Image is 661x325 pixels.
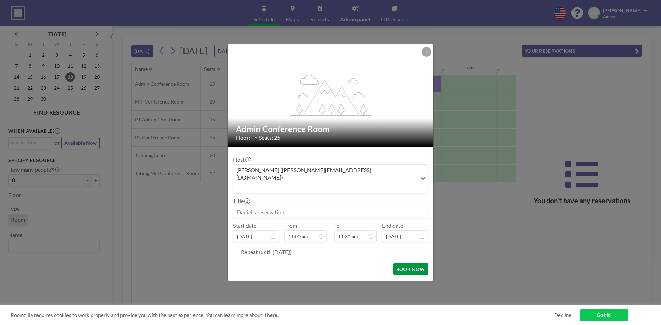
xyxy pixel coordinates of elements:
[234,183,416,192] input: Search for option
[236,134,253,141] span: Floor: -
[236,124,426,134] h2: Admin Conference Room
[233,156,250,163] label: Host
[233,206,428,218] input: Daniel's reservation
[235,166,416,182] span: [PERSON_NAME] ([PERSON_NAME][EMAIL_ADDRESS][DOMAIN_NAME])
[284,222,297,229] label: From
[267,312,279,318] a: here.
[11,312,554,318] span: Roomzilla requires cookies to work properly and provide you with the best experience. You can lea...
[233,165,428,193] div: Search for option
[290,74,371,115] g: flex-grow: 1.2;
[554,312,571,318] a: Decline
[580,309,628,321] a: Got it!
[233,197,249,204] label: Title
[334,222,340,229] label: To
[241,249,292,256] label: Repeat (until [DATE])
[255,135,257,140] span: •
[382,222,403,229] label: End date
[259,134,280,141] span: Seats: 25
[329,225,332,240] span: -
[393,263,428,275] button: BOOK NOW
[233,222,256,229] label: Start date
